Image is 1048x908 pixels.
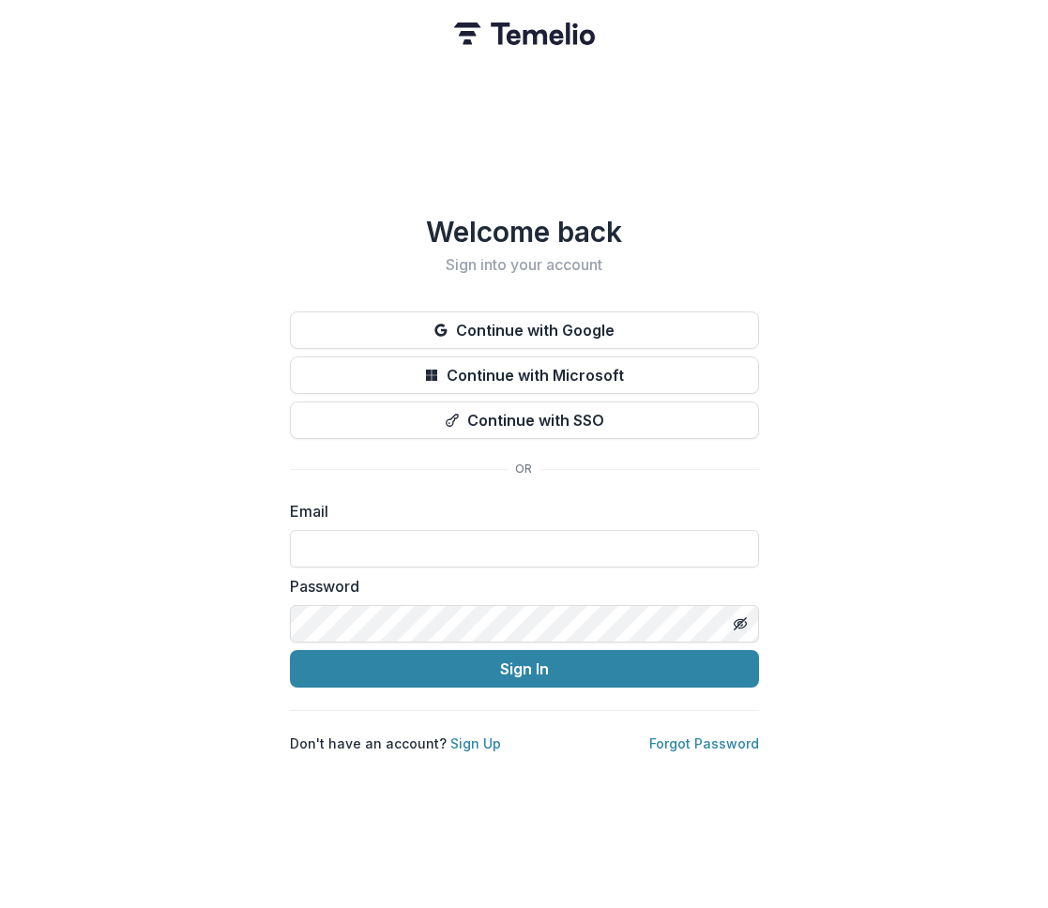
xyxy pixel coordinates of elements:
h2: Sign into your account [290,256,759,274]
a: Sign Up [450,735,501,751]
button: Sign In [290,650,759,688]
button: Continue with Google [290,311,759,349]
label: Password [290,575,748,598]
button: Toggle password visibility [725,609,755,639]
button: Continue with Microsoft [290,356,759,394]
label: Email [290,500,748,522]
h1: Welcome back [290,215,759,249]
p: Don't have an account? [290,734,501,753]
button: Continue with SSO [290,401,759,439]
a: Forgot Password [649,735,759,751]
img: Temelio [454,23,595,45]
